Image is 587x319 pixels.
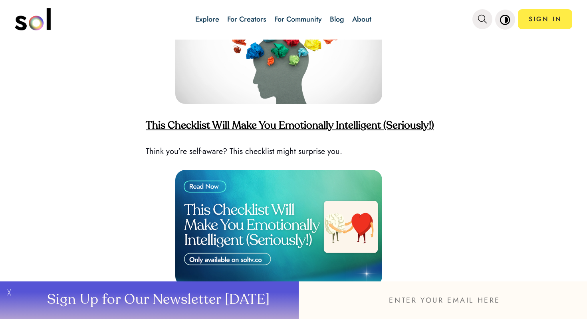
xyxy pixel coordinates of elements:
button: Sign Up for Our Newsletter [DATE] [16,281,299,319]
a: Explore [195,14,219,24]
a: About [352,14,371,24]
button: Play Video [4,4,40,24]
button: Accept Cookies [4,106,68,116]
a: For Community [274,14,322,24]
span: Accept Cookies [12,106,60,115]
p: This website stores cookies on your computer. These cookies are used to collect information about... [4,83,262,99]
span: Cancel [83,106,103,115]
span: Think you're self-aware? This checklist might surprise you. [146,146,342,157]
button: Cancel [75,106,111,116]
img: logo [15,8,51,30]
a: This Checklist Will Make You Emotionally Intelligent (Seriously!) [146,121,434,131]
a: For Creators [227,14,266,24]
a: Blog [330,14,344,24]
h1: This website uses cookies [4,76,262,83]
a: SIGN IN [518,9,572,29]
input: ENTER YOUR EMAIL HERE [299,281,587,319]
img: AD_4nXfkTO82iuxaUvsFWSX7nL707LciZWZb34Uz3_Ez_Th82OUW8jWZ91_lQ6isuu5wQXH88GiQqDAwRSvePvHOJYEdDuLSa... [175,170,382,286]
nav: main navigation [15,5,573,33]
